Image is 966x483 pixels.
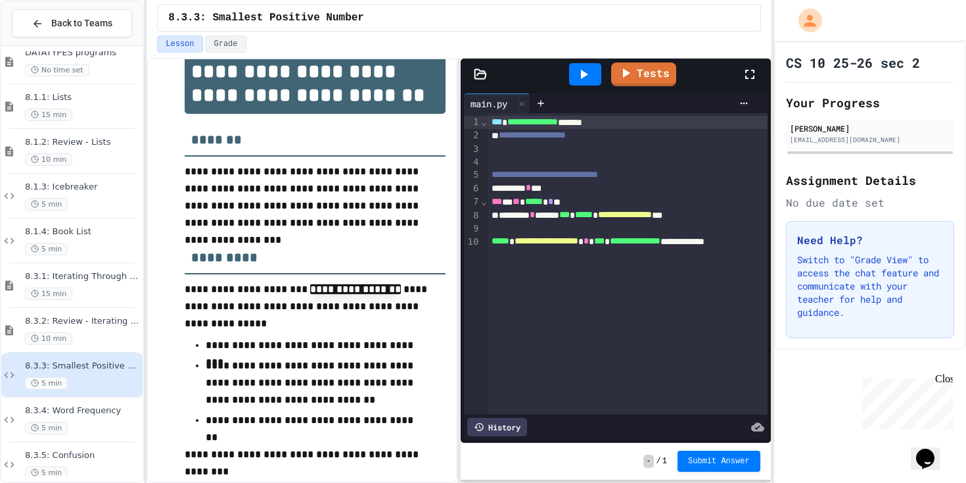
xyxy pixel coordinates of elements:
div: 10 [464,236,480,263]
div: 2 [464,129,480,142]
a: Tests [611,63,676,86]
div: 4 [464,156,480,169]
iframe: chat widget [857,373,953,429]
div: [PERSON_NAME] [790,122,950,134]
span: 15 min [25,288,72,300]
span: / [656,456,661,467]
span: 5 min [25,422,68,434]
p: Switch to "Grade View" to access the chat feature and communicate with your teacher for help and ... [797,253,943,319]
div: 8 [464,209,480,222]
div: 9 [464,222,480,236]
h2: Assignment Details [786,171,954,190]
span: 8.1.4: Book List [25,226,140,238]
span: Back to Teams [51,16,112,30]
span: 10 min [25,153,72,166]
button: Back to Teams [12,9,132,38]
h1: CS 10 25-26 sec 2 [786,53,920,72]
span: 8.3.5: Confusion [25,450,140,461]
span: 15 min [25,109,72,121]
div: History [467,418,527,436]
button: Grade [206,36,246,53]
span: 8.3.2: Review - Iterating Through Lists [25,316,140,327]
span: 8.1.2: Review - Lists [25,137,140,148]
span: 5 min [25,377,68,390]
span: 1 [662,456,667,467]
span: 8.1.1: Lists [25,92,140,103]
div: main.py [464,97,514,111]
div: [EMAIL_ADDRESS][DOMAIN_NAME] [790,135,950,145]
span: 5 min [25,467,68,479]
span: Submit Answer [688,456,750,467]
span: - [643,455,653,468]
div: No due date set [786,195,954,211]
div: 5 [464,168,480,182]
span: Fold line [480,116,487,127]
span: DATATYPES programs [25,47,140,59]
div: 3 [464,143,480,156]
button: Lesson [157,36,202,53]
span: 10 min [25,332,72,345]
div: 1 [464,116,480,129]
span: 5 min [25,198,68,211]
div: 6 [464,182,480,195]
h2: Your Progress [786,93,954,112]
h3: Need Help? [797,232,943,248]
span: 5 min [25,243,68,255]
div: My Account [785,5,825,36]
span: 8.3.3: Smallest Positive Number [168,10,364,26]
span: 8.3.1: Iterating Through Lists [25,271,140,282]
iframe: chat widget [911,430,953,470]
span: 8.3.3: Smallest Positive Number [25,361,140,372]
button: Submit Answer [678,451,760,472]
div: 7 [464,195,480,209]
span: 8.3.4: Word Frequency [25,405,140,417]
span: Fold line [480,196,487,207]
span: 8.1.3: Icebreaker [25,182,140,193]
span: No time set [25,64,89,76]
div: main.py [464,93,530,113]
div: Chat with us now!Close [5,5,91,84]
